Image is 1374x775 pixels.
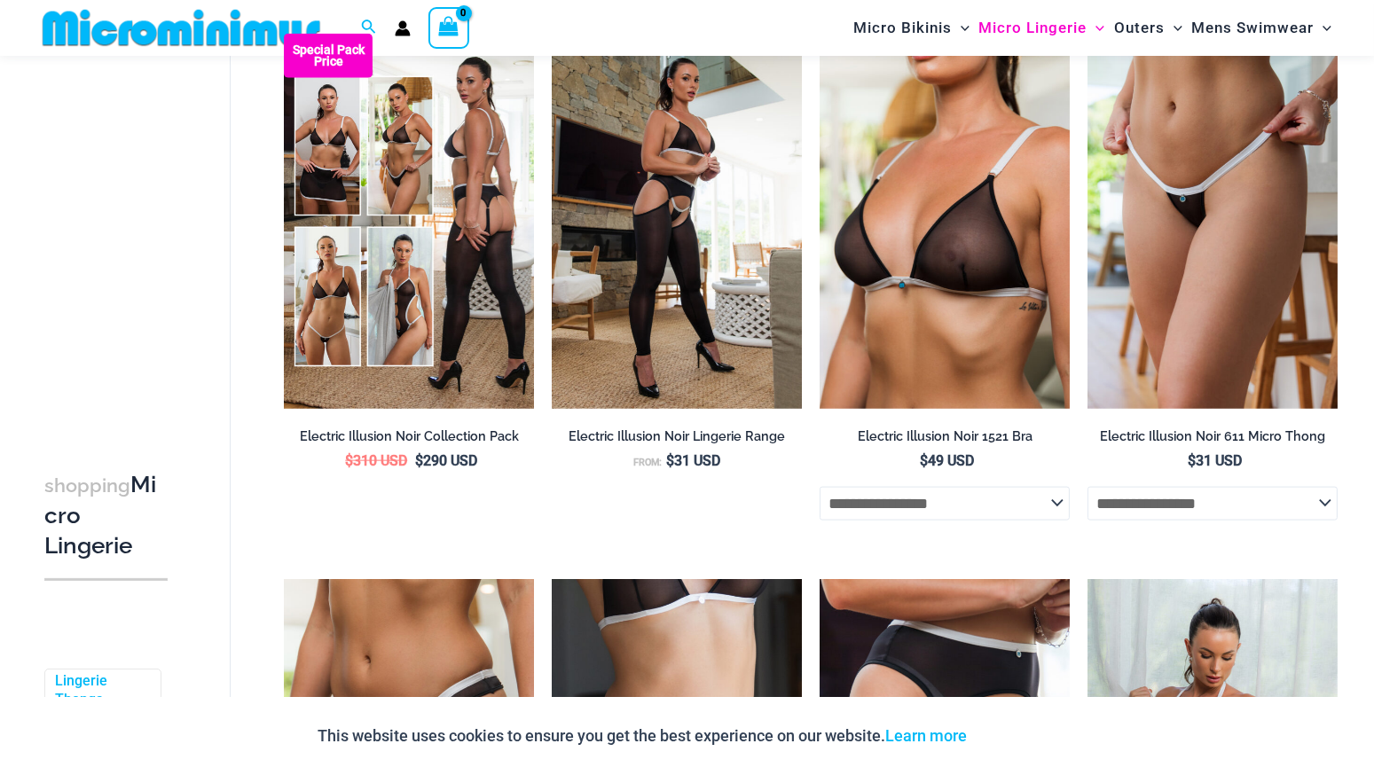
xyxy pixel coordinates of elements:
[361,17,377,39] a: Search icon link
[284,428,534,445] h2: Electric Illusion Noir Collection Pack
[1087,428,1338,451] a: Electric Illusion Noir 611 Micro Thong
[35,8,327,48] img: MM SHOP LOGO FLAT
[415,452,477,469] bdi: 290 USD
[284,34,534,409] a: Collection Pack (3) Electric Illusion Noir 1949 Bodysuit 04Electric Illusion Noir 1949 Bodysuit 04
[886,726,968,745] a: Learn more
[849,5,974,51] a: Micro BikinisMenu ToggleMenu Toggle
[978,5,1087,51] span: Micro Lingerie
[1110,5,1187,51] a: OutersMenu ToggleMenu Toggle
[1114,5,1165,51] span: Outers
[1087,34,1338,409] img: Electric Illusion Noir Micro 01
[952,5,970,51] span: Menu Toggle
[820,428,1070,445] h2: Electric Illusion Noir 1521 Bra
[981,715,1056,757] button: Accept
[1191,5,1314,51] span: Mens Swimwear
[1188,452,1196,469] span: $
[345,452,353,469] span: $
[1165,5,1182,51] span: Menu Toggle
[666,452,674,469] span: $
[44,59,204,414] iframe: TrustedSite Certified
[633,457,662,468] span: From:
[920,452,928,469] span: $
[318,723,968,749] p: This website uses cookies to ensure you get the best experience on our website.
[552,34,802,409] img: Electric Illusion Noir 1521 Bra 611 Micro 552 Tights 07
[1188,452,1242,469] bdi: 31 USD
[345,452,407,469] bdi: 310 USD
[552,428,802,451] a: Electric Illusion Noir Lingerie Range
[552,34,802,409] a: Electric Illusion Noir 1521 Bra 611 Micro 552 Tights 07Electric Illusion Noir 1521 Bra 682 Thong ...
[552,428,802,445] h2: Electric Illusion Noir Lingerie Range
[846,3,1339,53] nav: Site Navigation
[55,671,147,708] a: Lingerie Thongs
[44,474,130,496] span: shopping
[1187,5,1336,51] a: Mens SwimwearMenu ToggleMenu Toggle
[415,452,423,469] span: $
[284,34,534,409] img: Collection Pack (3)
[974,5,1109,51] a: Micro LingerieMenu ToggleMenu Toggle
[820,34,1070,409] a: Electric Illusion Noir 1521 Bra 01Electric Illusion Noir 1521 Bra 682 Thong 07Electric Illusion N...
[820,34,1070,409] img: Electric Illusion Noir 1521 Bra 01
[284,44,373,67] b: Special Pack Price
[920,452,974,469] bdi: 49 USD
[1314,5,1331,51] span: Menu Toggle
[853,5,952,51] span: Micro Bikinis
[1087,34,1338,409] a: Electric Illusion Noir Micro 01Electric Illusion Noir Micro 02Electric Illusion Noir Micro 02
[1087,428,1338,445] h2: Electric Illusion Noir 611 Micro Thong
[666,452,720,469] bdi: 31 USD
[44,469,168,560] h3: Micro Lingerie
[1087,5,1104,51] span: Menu Toggle
[395,20,411,36] a: Account icon link
[284,428,534,451] a: Electric Illusion Noir Collection Pack
[820,428,1070,451] a: Electric Illusion Noir 1521 Bra
[428,7,469,48] a: View Shopping Cart, empty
